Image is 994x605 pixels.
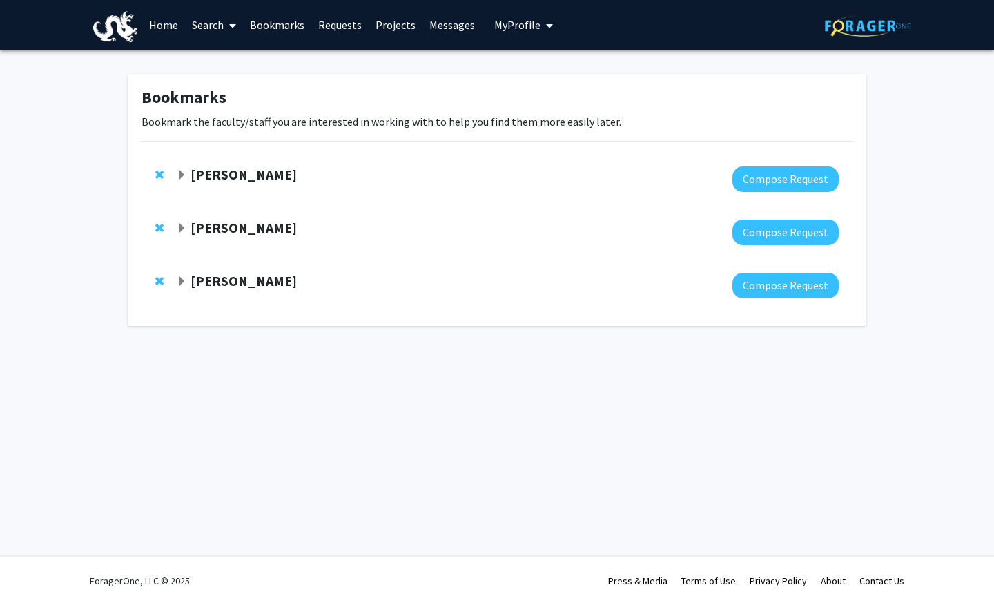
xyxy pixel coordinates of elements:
[90,557,190,605] div: ForagerOne, LLC © 2025
[422,1,482,49] a: Messages
[155,169,164,180] span: Remove Hasan Ayaz from bookmarks
[155,222,164,233] span: Remove Caroline Schauer from bookmarks
[191,166,297,183] strong: [PERSON_NAME]
[859,575,904,587] a: Contact Us
[821,575,846,587] a: About
[185,1,243,49] a: Search
[825,15,911,37] img: ForagerOne Logo
[750,575,807,587] a: Privacy Policy
[10,543,59,595] iframe: Chat
[732,166,839,192] button: Compose Request to Hasan Ayaz
[732,273,839,298] button: Compose Request to John Medaglia
[155,276,164,287] span: Remove John Medaglia from bookmarks
[608,575,667,587] a: Press & Media
[732,220,839,245] button: Compose Request to Caroline Schauer
[93,11,137,42] img: Drexel University Logo
[494,18,540,32] span: My Profile
[369,1,422,49] a: Projects
[243,1,311,49] a: Bookmarks
[191,219,297,236] strong: [PERSON_NAME]
[142,88,852,108] h1: Bookmarks
[681,575,736,587] a: Terms of Use
[142,1,185,49] a: Home
[311,1,369,49] a: Requests
[191,272,297,289] strong: [PERSON_NAME]
[142,113,852,130] p: Bookmark the faculty/staff you are interested in working with to help you find them more easily l...
[176,223,187,234] span: Expand Caroline Schauer Bookmark
[176,276,187,287] span: Expand John Medaglia Bookmark
[176,170,187,181] span: Expand Hasan Ayaz Bookmark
